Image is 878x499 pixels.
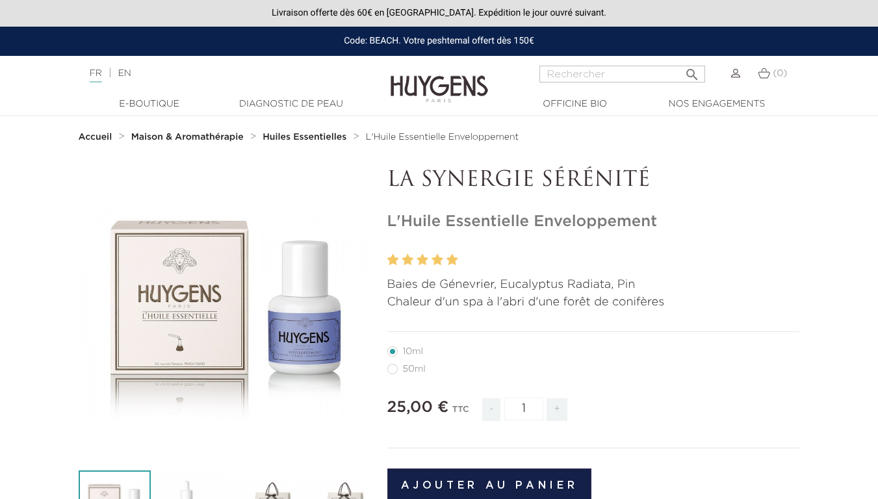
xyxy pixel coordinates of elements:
[547,398,567,421] span: +
[263,132,350,142] a: Huiles Essentielles
[387,400,449,415] span: 25,00 €
[539,66,705,83] input: Rechercher
[402,251,413,270] label: 2
[387,276,800,294] p: Baies de Génevrier, Eucalyptus Radiata, Pin
[366,133,519,142] span: L'Huile Essentielle Enveloppement
[226,97,356,111] a: Diagnostic de peau
[452,396,469,431] div: TTC
[387,251,399,270] label: 1
[510,97,640,111] a: Officine Bio
[90,69,102,83] a: FR
[83,66,356,81] div: |
[446,251,458,270] label: 5
[504,398,543,420] input: Quantité
[652,97,782,111] a: Nos engagements
[482,398,500,421] span: -
[79,132,115,142] a: Accueil
[387,364,441,374] label: 50ml
[84,97,214,111] a: E-Boutique
[432,251,443,270] label: 4
[680,62,704,79] button: 
[387,212,800,231] h1: L'Huile Essentielle Enveloppement
[387,294,800,311] p: Chaleur d'un spa à l'abri d'une forêt de conifères
[118,69,131,78] a: EN
[263,133,346,142] strong: Huiles Essentielles
[387,346,439,357] label: 10ml
[417,251,428,270] label: 3
[391,55,488,105] img: Huygens
[387,168,800,193] p: LA SYNERGIE SÉRÉNITÉ
[684,63,700,79] i: 
[773,69,787,78] span: (0)
[366,132,519,142] a: L'Huile Essentielle Enveloppement
[131,133,244,142] strong: Maison & Aromathérapie
[79,133,112,142] strong: Accueil
[131,132,247,142] a: Maison & Aromathérapie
